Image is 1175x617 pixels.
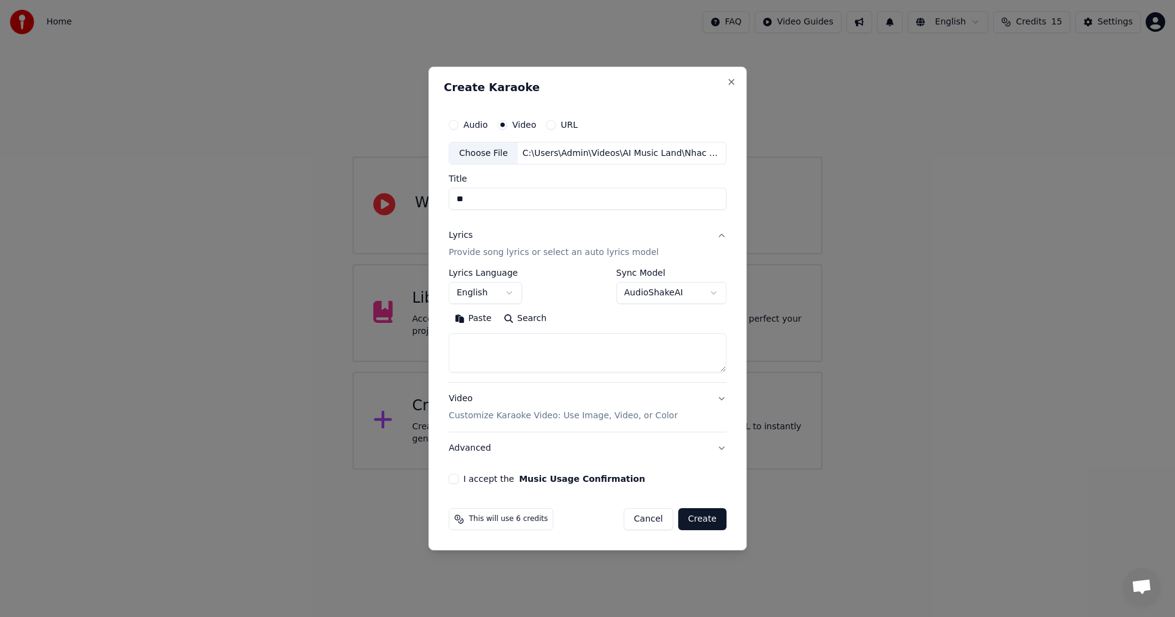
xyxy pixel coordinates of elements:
[519,475,645,483] button: I accept the
[449,410,677,422] p: Customize Karaoke Video: Use Image, Video, or Color
[449,220,726,269] button: LyricsProvide song lyrics or select an auto lyrics model
[498,309,553,329] button: Search
[624,508,673,530] button: Cancel
[678,508,726,530] button: Create
[449,393,677,423] div: Video
[444,82,731,93] h2: Create Karaoke
[449,432,726,464] button: Advanced
[463,475,645,483] label: I accept the
[449,142,518,164] div: Choose File
[449,175,726,183] label: Title
[518,147,726,160] div: C:\Users\Admin\Videos\AI Music Land\Nhac Viet\Mot Lan Thoi\MotLanThoi.mp4
[469,514,548,524] span: This will use 6 credits
[463,120,488,129] label: Audio
[449,269,726,383] div: LyricsProvide song lyrics or select an auto lyrics model
[449,309,498,329] button: Paste
[616,269,726,278] label: Sync Model
[561,120,578,129] label: URL
[449,269,522,278] label: Lyrics Language
[512,120,536,129] label: Video
[449,247,658,259] p: Provide song lyrics or select an auto lyrics model
[449,230,472,242] div: Lyrics
[449,383,726,432] button: VideoCustomize Karaoke Video: Use Image, Video, or Color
